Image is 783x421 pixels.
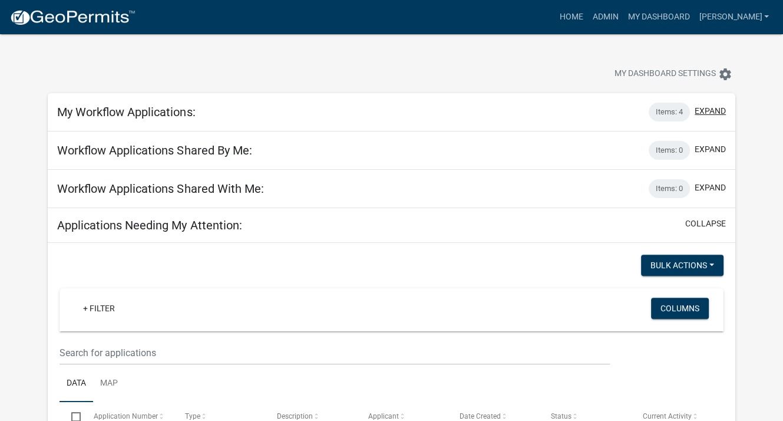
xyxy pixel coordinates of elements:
[57,182,263,196] h5: Workflow Applications Shared With Me:
[57,105,195,119] h5: My Workflow Applications:
[695,105,726,117] button: expand
[587,6,623,28] a: Admin
[651,298,709,319] button: Columns
[649,103,690,121] div: Items: 4
[551,412,571,420] span: Status
[368,412,399,420] span: Applicant
[614,67,716,81] span: My Dashboard Settings
[623,6,694,28] a: My Dashboard
[74,298,124,319] a: + Filter
[642,412,691,420] span: Current Activity
[695,182,726,194] button: expand
[649,141,690,160] div: Items: 0
[276,412,312,420] span: Description
[60,341,609,365] input: Search for applications
[694,6,774,28] a: [PERSON_NAME]
[605,63,742,85] button: My Dashboard Settingssettings
[554,6,587,28] a: Home
[60,365,93,403] a: Data
[93,365,125,403] a: Map
[685,218,726,230] button: collapse
[718,67,732,81] i: settings
[460,412,501,420] span: Date Created
[57,218,242,232] h5: Applications Needing My Attention:
[641,255,723,276] button: Bulk Actions
[695,143,726,156] button: expand
[57,143,252,157] h5: Workflow Applications Shared By Me:
[649,179,690,198] div: Items: 0
[94,412,158,420] span: Application Number
[185,412,200,420] span: Type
